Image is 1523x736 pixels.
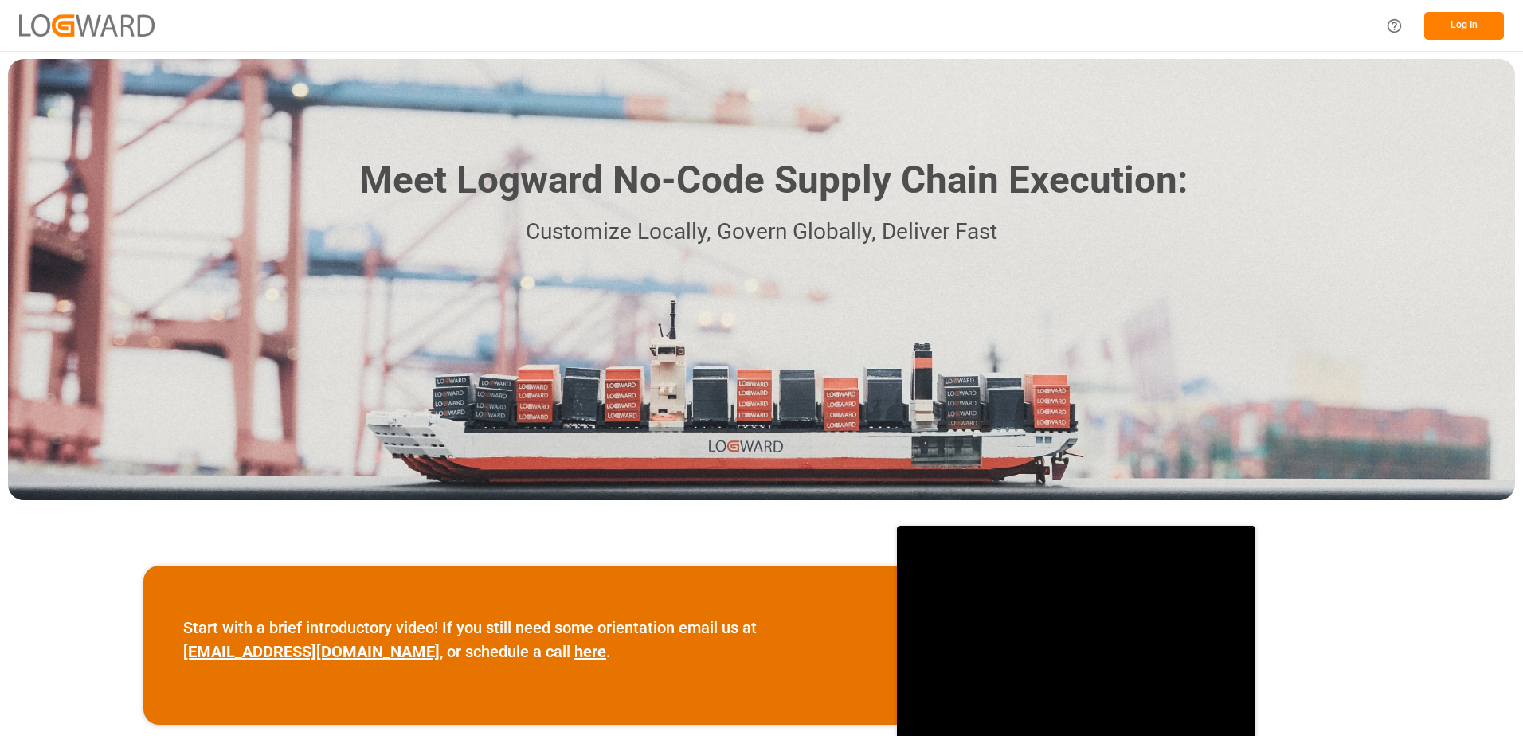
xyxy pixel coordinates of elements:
h1: Meet Logward No-Code Supply Chain Execution: [359,152,1188,209]
a: here [574,642,606,661]
button: Help Center [1376,8,1412,44]
a: [EMAIL_ADDRESS][DOMAIN_NAME] [183,642,440,661]
p: Customize Locally, Govern Globally, Deliver Fast [335,214,1188,250]
p: Start with a brief introductory video! If you still need some orientation email us at , or schedu... [183,616,857,664]
button: Log In [1424,12,1504,40]
img: Logward_new_orange.png [19,14,155,36]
